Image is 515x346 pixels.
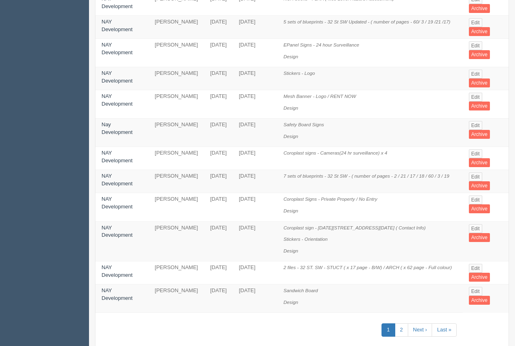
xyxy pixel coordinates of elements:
[469,93,482,102] a: Edit
[284,134,298,139] i: Design
[284,208,298,213] i: Design
[149,39,204,67] td: [PERSON_NAME]
[469,158,490,167] a: Archive
[469,233,490,242] a: Archive
[204,261,233,284] td: [DATE]
[102,19,133,32] a: NAY Development
[284,42,359,47] i: EPanel Signs - 24 hour Surveillance
[469,70,482,79] a: Edit
[149,221,204,261] td: [PERSON_NAME]
[469,181,490,190] a: Archive
[102,225,133,238] a: NAY Development
[233,16,277,39] td: [DATE]
[102,93,133,107] a: NAY Development
[408,323,432,337] a: Next ›
[469,287,482,296] a: Edit
[284,105,298,110] i: Design
[204,90,233,119] td: [DATE]
[204,221,233,261] td: [DATE]
[149,90,204,119] td: [PERSON_NAME]
[149,16,204,39] td: [PERSON_NAME]
[284,236,328,242] i: Stickers - Orientation
[284,225,426,230] i: Coroplast sign - [DATE][STREET_ADDRESS][DATE] ( Contact Info)
[233,221,277,261] td: [DATE]
[204,16,233,39] td: [DATE]
[284,54,298,59] i: Design
[469,121,482,130] a: Edit
[469,102,490,110] a: Archive
[102,173,133,187] a: NAY Development
[284,173,449,178] i: 7 sets of blueprints - 32 St SW - ( number of pages - 2 / 21 / 17 / 18 / 60 / 3 / 19
[102,42,133,55] a: NAY Development
[233,147,277,170] td: [DATE]
[149,67,204,90] td: [PERSON_NAME]
[204,119,233,147] td: [DATE]
[102,287,133,301] a: NAY Development
[204,67,233,90] td: [DATE]
[469,130,490,139] a: Archive
[149,261,204,284] td: [PERSON_NAME]
[204,284,233,313] td: [DATE]
[149,193,204,221] td: [PERSON_NAME]
[102,70,133,84] a: NAY Development
[469,27,490,36] a: Archive
[102,150,133,163] a: NAY Development
[233,193,277,221] td: [DATE]
[204,170,233,193] td: [DATE]
[204,39,233,67] td: [DATE]
[432,323,456,337] a: Last »
[284,122,324,127] i: Safety Board Signs
[284,196,377,202] i: Coroplast Signs - Private Property / No Entry
[233,39,277,67] td: [DATE]
[284,248,298,253] i: Design
[284,288,318,293] i: Sandwich Board
[284,265,452,270] i: 2 files - 32 ST. SW - STUCT ( x 17 page - B/W) / ARCH ( x 62 page - Full colour)
[149,284,204,313] td: [PERSON_NAME]
[284,299,298,305] i: Design
[233,90,277,119] td: [DATE]
[469,195,482,204] a: Edit
[284,19,451,24] i: 5 sets of blueprints - 32 St SW Updated - ( number of pages - 60/ 3 / 19 /21 /17)
[469,224,482,233] a: Edit
[469,4,490,13] a: Archive
[149,119,204,147] td: [PERSON_NAME]
[469,41,482,50] a: Edit
[469,18,482,27] a: Edit
[469,204,490,213] a: Archive
[469,79,490,87] a: Archive
[204,147,233,170] td: [DATE]
[395,323,408,337] a: 2
[469,273,490,282] a: Archive
[204,193,233,221] td: [DATE]
[469,264,482,273] a: Edit
[284,93,356,99] i: Mesh Banner - Logo / RENT NOW
[233,67,277,90] td: [DATE]
[233,284,277,313] td: [DATE]
[469,50,490,59] a: Archive
[149,170,204,193] td: [PERSON_NAME]
[284,70,315,76] i: Stickers - Logo
[102,121,133,135] a: Nay Development
[469,296,490,305] a: Archive
[233,119,277,147] td: [DATE]
[469,149,482,158] a: Edit
[102,264,133,278] a: NAY Development
[381,323,395,337] a: 1
[102,196,133,210] a: NAY Development
[284,150,388,155] i: Coroplast signs - Cameras(24 hr surveillance) x 4
[233,170,277,193] td: [DATE]
[233,261,277,284] td: [DATE]
[149,147,204,170] td: [PERSON_NAME]
[469,172,482,181] a: Edit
